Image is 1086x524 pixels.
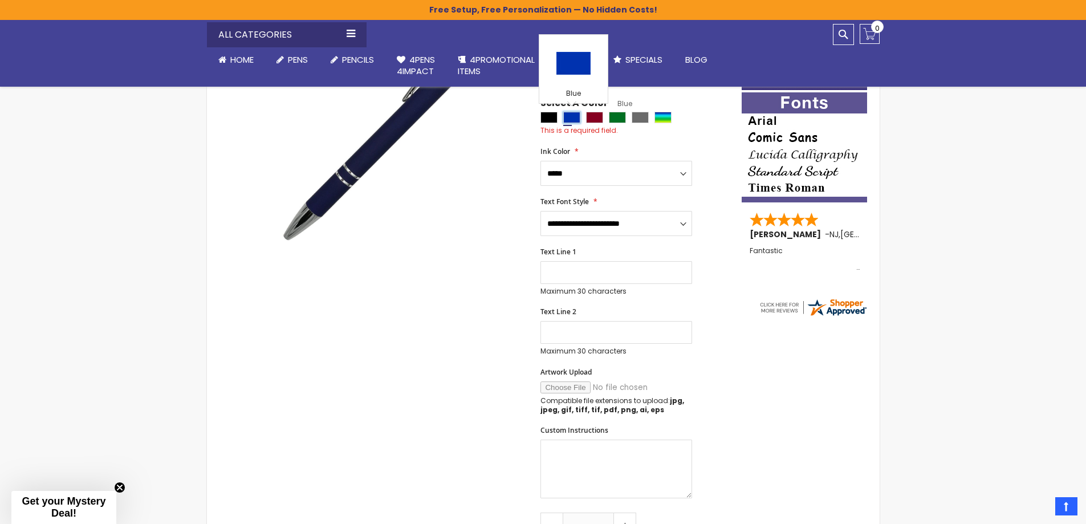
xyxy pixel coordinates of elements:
[674,47,719,72] a: Blog
[632,112,649,123] div: Grey
[540,396,684,415] strong: jpg, jpeg, gif, tiff, tif, pdf, png, ai, eps
[540,147,570,156] span: Ink Color
[446,47,546,84] a: 4PROMOTIONALITEMS
[540,112,558,123] div: Black
[11,491,116,524] div: Get your Mystery Deal!Close teaser
[750,229,825,240] span: [PERSON_NAME]
[758,297,868,318] img: 4pens.com widget logo
[540,347,692,356] p: Maximum 30 characters
[586,112,603,123] div: Burgundy
[685,54,707,66] span: Blog
[829,229,839,240] span: NJ
[458,54,535,77] span: 4PROMOTIONAL ITEMS
[608,99,632,108] span: Blue
[230,54,254,66] span: Home
[207,22,367,47] div: All Categories
[540,97,608,112] span: Select A Color
[22,495,105,519] span: Get your Mystery Deal!
[860,24,880,44] a: 0
[385,47,446,84] a: 4Pens4impact
[114,482,125,493] button: Close teaser
[1055,497,1077,515] a: Top
[319,47,385,72] a: Pencils
[875,23,880,34] span: 0
[540,247,576,257] span: Text Line 1
[563,112,580,123] div: Blue
[742,92,867,202] img: font-personalization-examples
[540,126,730,135] div: This is a required field.
[342,54,374,66] span: Pencils
[825,229,924,240] span: - ,
[397,54,435,77] span: 4Pens 4impact
[654,112,672,123] div: Assorted
[602,47,674,72] a: Specials
[609,112,626,123] div: Green
[207,47,265,72] a: Home
[288,54,308,66] span: Pens
[542,89,605,100] div: Blue
[540,307,576,316] span: Text Line 2
[625,54,662,66] span: Specials
[540,396,692,415] p: Compatible file extensions to upload:
[540,425,608,435] span: Custom Instructions
[758,310,868,320] a: 4pens.com certificate URL
[840,229,924,240] span: [GEOGRAPHIC_DATA]
[750,247,860,271] div: Fantastic
[540,367,592,377] span: Artwork Upload
[540,197,589,206] span: Text Font Style
[540,287,692,296] p: Maximum 30 characters
[265,47,319,72] a: Pens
